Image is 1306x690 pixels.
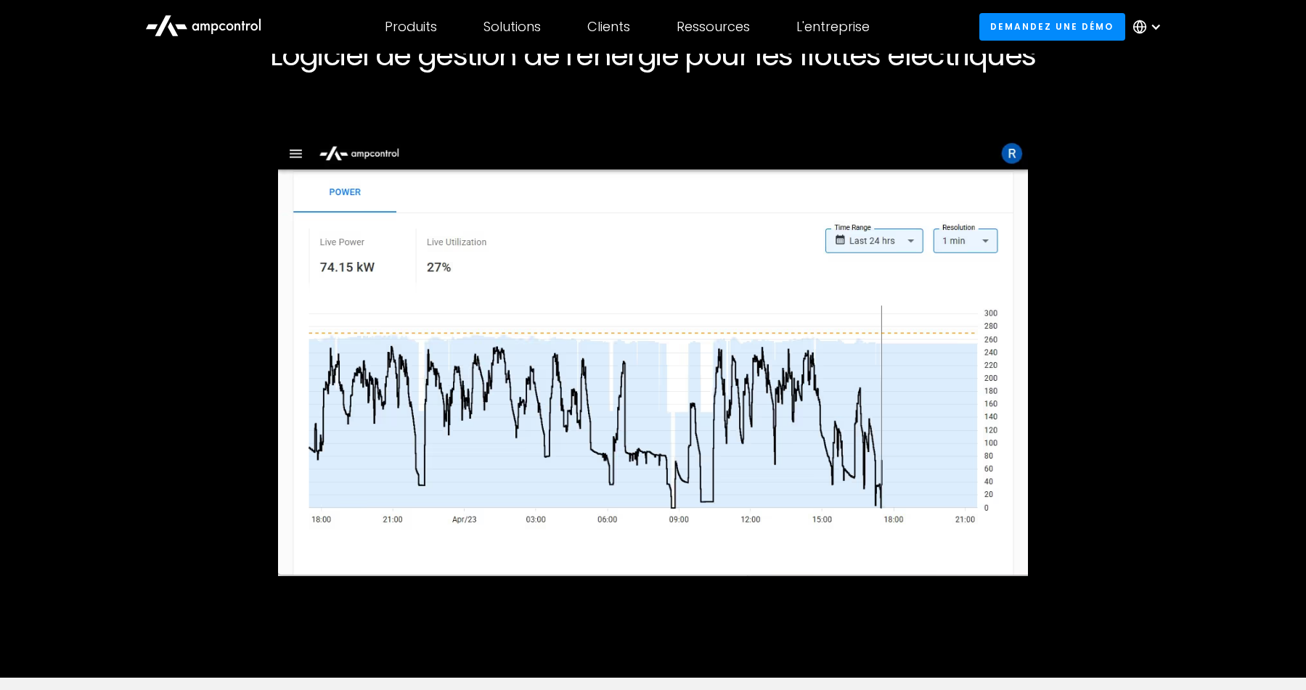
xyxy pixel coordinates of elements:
[677,19,750,35] div: Ressources
[483,19,541,35] div: Solutions
[385,19,437,35] div: Produits
[979,13,1125,40] a: Demandez une démo
[278,107,1029,607] img: Logiciel de gestion de l'énergie Ampcontrol pour une optimisation efficace des véhicules électriques
[796,19,870,35] div: L'entreprise
[212,38,1095,73] h1: Logiciel de gestion de l'énergie pour les flottes électriques
[587,19,630,35] div: Clients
